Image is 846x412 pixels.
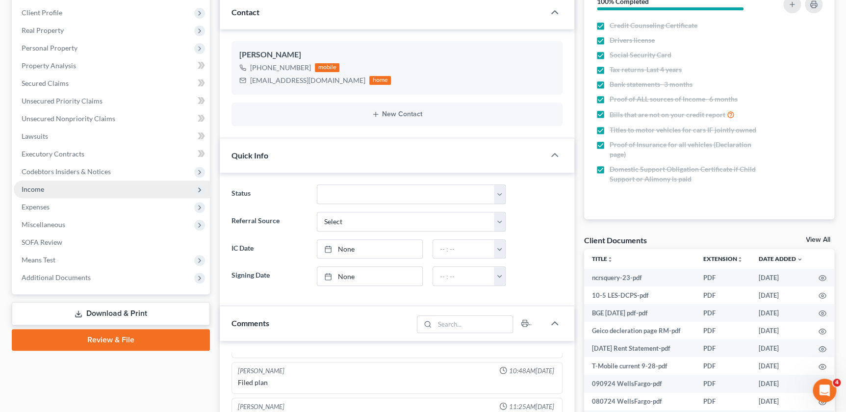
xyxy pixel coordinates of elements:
[22,238,62,246] span: SOFA Review
[435,316,513,333] input: Search...
[695,339,751,357] td: PDF
[231,7,259,17] span: Contact
[239,49,554,61] div: [PERSON_NAME]
[592,255,613,262] a: Titleunfold_more
[695,393,751,411] td: PDF
[737,257,743,262] i: unfold_more
[22,256,55,264] span: Means Test
[584,304,695,322] td: BGE [DATE] pdf-pdf
[584,339,695,357] td: [DATE] Rent Statement-pdf
[695,357,751,375] td: PDF
[610,140,764,159] span: Proof of Insurance for all vehicles (Declaration page)
[12,329,210,351] a: Review & File
[317,240,422,258] a: None
[610,164,764,184] span: Domestic Support Obligation Certificate if Child Support or Alimony is paid
[14,57,210,75] a: Property Analysis
[751,269,811,286] td: [DATE]
[317,267,422,285] a: None
[238,378,556,387] div: Filed plan
[22,167,111,176] span: Codebtors Insiders & Notices
[610,50,671,60] span: Social Security Card
[227,184,312,204] label: Status
[695,322,751,339] td: PDF
[14,75,210,92] a: Secured Claims
[833,379,841,386] span: 4
[610,110,725,120] span: Bills that are not on your credit report
[22,44,77,52] span: Personal Property
[22,114,115,123] span: Unsecured Nonpriority Claims
[227,266,312,286] label: Signing Date
[695,286,751,304] td: PDF
[433,267,494,285] input: -- : --
[22,150,84,158] span: Executory Contracts
[22,26,64,34] span: Real Property
[369,76,391,85] div: home
[751,339,811,357] td: [DATE]
[610,21,697,30] span: Credit Counseling Certificate
[703,255,743,262] a: Extensionunfold_more
[22,97,103,105] span: Unsecured Priority Claims
[584,235,647,245] div: Client Documents
[610,35,655,45] span: Drivers license
[509,402,554,412] span: 11:25AM[DATE]
[751,286,811,304] td: [DATE]
[584,269,695,286] td: ncrsquery-23-pdf
[239,110,554,118] button: New Contact
[797,257,803,262] i: expand_more
[14,128,210,145] a: Lawsuits
[610,79,692,89] span: Bank statements- 3 months
[227,212,312,232] label: Referral Source
[751,393,811,411] td: [DATE]
[22,273,91,282] span: Additional Documents
[14,110,210,128] a: Unsecured Nonpriority Claims
[22,220,65,229] span: Miscellaneous
[238,366,284,376] div: [PERSON_NAME]
[806,236,830,243] a: View All
[584,322,695,339] td: Geico decleration page RM-pdf
[751,304,811,322] td: [DATE]
[22,203,50,211] span: Expenses
[610,65,682,75] span: Tax returns-Last 4 years
[14,145,210,163] a: Executory Contracts
[751,322,811,339] td: [DATE]
[14,233,210,251] a: SOFA Review
[607,257,613,262] i: unfold_more
[610,125,756,135] span: Titles to motor vehicles for cars IF jointly owned
[610,94,738,104] span: Proof of ALL sources of Income- 6 months
[695,269,751,286] td: PDF
[584,286,695,304] td: 10-5 LES-DCPS-pdf
[22,61,76,70] span: Property Analysis
[584,375,695,392] td: 090924 WellsFargo-pdf
[227,239,312,259] label: IC Date
[759,255,803,262] a: Date Added expand_more
[584,393,695,411] td: 080724 WellsFargo-pdf
[813,379,836,402] iframe: Intercom live chat
[12,302,210,325] a: Download & Print
[433,240,494,258] input: -- : --
[584,357,695,375] td: T-Mobile current 9-28-pdf
[22,8,62,17] span: Client Profile
[231,151,268,160] span: Quick Info
[315,63,339,72] div: mobile
[751,357,811,375] td: [DATE]
[509,366,554,376] span: 10:48AM[DATE]
[22,79,69,87] span: Secured Claims
[250,63,311,73] div: [PHONE_NUMBER]
[14,92,210,110] a: Unsecured Priority Claims
[751,375,811,392] td: [DATE]
[22,185,44,193] span: Income
[22,132,48,140] span: Lawsuits
[695,304,751,322] td: PDF
[238,402,284,412] div: [PERSON_NAME]
[695,375,751,392] td: PDF
[231,318,269,328] span: Comments
[250,76,365,85] div: [EMAIL_ADDRESS][DOMAIN_NAME]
